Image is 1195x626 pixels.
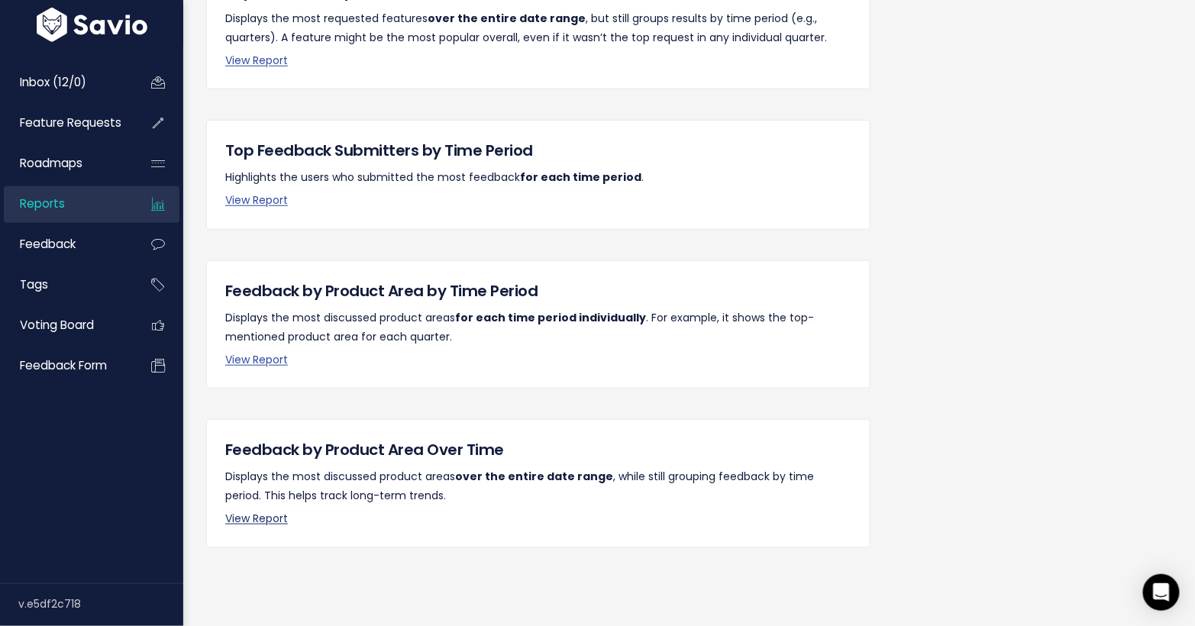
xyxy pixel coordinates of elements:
[225,438,851,461] h5: Feedback by Product Area Over Time
[4,348,127,383] a: Feedback form
[225,467,851,505] p: Displays the most discussed product areas , while still grouping feedback by time period. This he...
[428,11,586,26] strong: over the entire date range
[18,584,183,624] div: v.e5df2c718
[20,115,121,131] span: Feature Requests
[4,267,127,302] a: Tags
[225,352,288,367] a: View Report
[20,317,94,333] span: Voting Board
[225,511,288,526] a: View Report
[225,279,851,302] h5: Feedback by Product Area by Time Period
[4,227,127,262] a: Feedback
[20,195,65,211] span: Reports
[225,168,851,187] p: Highlights the users who submitted the most feedback .
[225,139,851,162] h5: Top Feedback Submitters by Time Period
[33,7,151,41] img: logo-white.9d6f32f41409.svg
[20,236,76,252] span: Feedback
[20,74,86,90] span: Inbox (12/0)
[520,169,641,185] strong: for each time period
[20,276,48,292] span: Tags
[4,146,127,181] a: Roadmaps
[1143,574,1180,611] div: Open Intercom Messenger
[4,105,127,140] a: Feature Requests
[455,310,646,325] strong: for each time period individually
[225,308,851,347] p: Displays the most discussed product areas . For example, it shows the top-mentioned product area ...
[20,155,82,171] span: Roadmaps
[455,469,613,484] strong: over the entire date range
[225,9,851,47] p: Displays the most requested features , but still groups results by time period (e.g., quarters). ...
[4,308,127,343] a: Voting Board
[20,357,107,373] span: Feedback form
[225,192,288,208] a: View Report
[4,65,127,100] a: Inbox (12/0)
[4,186,127,221] a: Reports
[225,53,288,68] a: View Report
